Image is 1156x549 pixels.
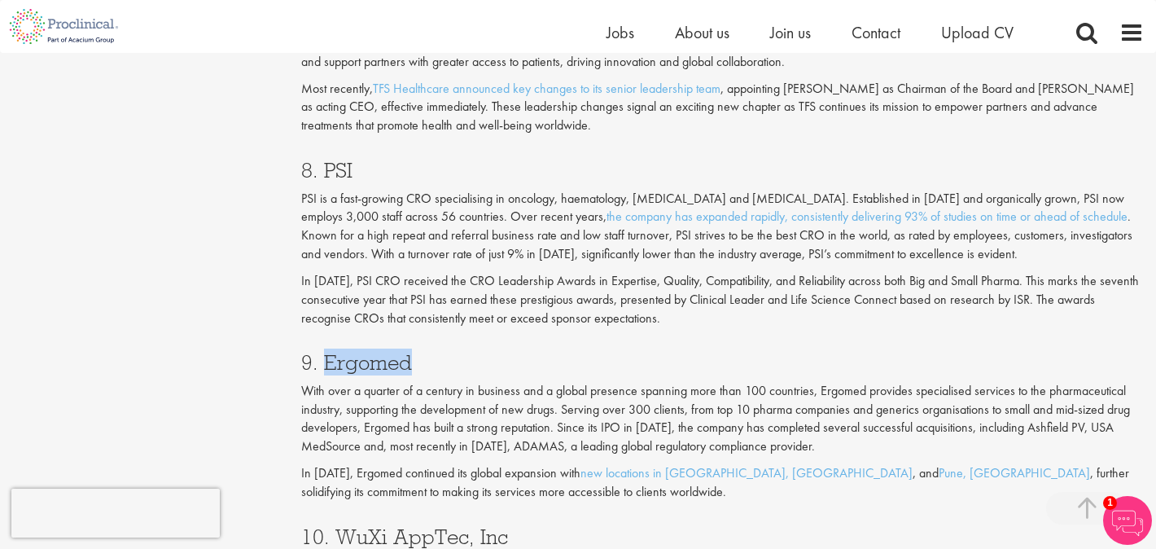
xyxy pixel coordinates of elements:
[939,464,1090,481] a: Pune, [GEOGRAPHIC_DATA]
[941,22,1014,43] a: Upload CV
[301,190,1144,264] p: PSI is a fast-growing CRO specialising in oncology, haematology, [MEDICAL_DATA] and [MEDICAL_DATA...
[770,22,811,43] a: Join us
[1103,496,1152,545] img: Chatbot
[675,22,729,43] a: About us
[1103,496,1117,510] span: 1
[301,526,1144,547] h3: 10. WuXi AppTec, Inc
[11,489,220,538] iframe: reCAPTCHA
[301,272,1144,328] p: In [DATE], PSI CRO received the CRO Leadership Awards in Expertise, Quality, Compatibility, and R...
[301,352,1144,373] h3: 9. Ergomed
[301,464,1144,502] p: In [DATE], Ergomed continued its global expansion with , and , further solidifying its commitment...
[301,382,1144,456] p: With over a quarter of a century in business and a global presence spanning more than 100 countri...
[373,80,720,97] a: TFS Healthcare announced key changes to its senior leadership team
[852,22,900,43] a: Contact
[606,208,1128,225] a: the company has expanded rapidly, consistently delivering 93% of studies on time or ahead of sche...
[301,80,1144,136] p: Most recently, , appointing [PERSON_NAME] as Chairman of the Board and [PERSON_NAME] as acting CE...
[606,22,634,43] a: Jobs
[580,464,913,481] a: new locations in [GEOGRAPHIC_DATA], [GEOGRAPHIC_DATA]
[301,160,1144,181] h3: 8. PSI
